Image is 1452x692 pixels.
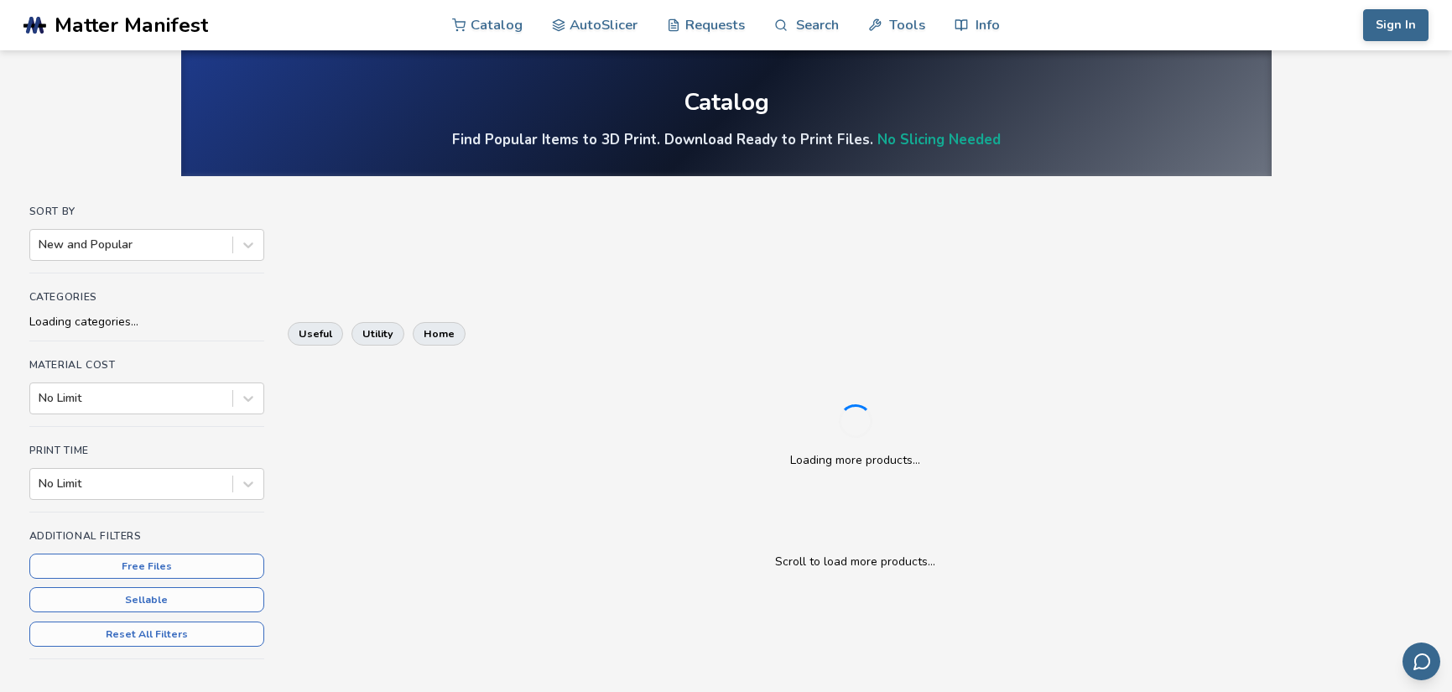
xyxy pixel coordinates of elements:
[351,322,404,346] button: utility
[304,553,1407,570] p: Scroll to load more products...
[29,291,264,303] h4: Categories
[684,90,769,116] div: Catalog
[55,13,208,37] span: Matter Manifest
[790,451,920,469] p: Loading more products...
[29,530,264,542] h4: Additional Filters
[29,359,264,371] h4: Material Cost
[29,587,264,612] button: Sellable
[29,554,264,579] button: Free Files
[39,238,42,252] input: New and Popular
[452,130,1001,149] h4: Find Popular Items to 3D Print. Download Ready to Print Files.
[1363,9,1429,41] button: Sign In
[29,445,264,456] h4: Print Time
[877,130,1001,149] a: No Slicing Needed
[29,315,264,329] div: Loading categories...
[39,392,42,405] input: No Limit
[29,206,264,217] h4: Sort By
[288,322,343,346] button: useful
[29,622,264,647] button: Reset All Filters
[413,322,466,346] button: home
[39,477,42,491] input: No Limit
[1403,643,1440,680] button: Send feedback via email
